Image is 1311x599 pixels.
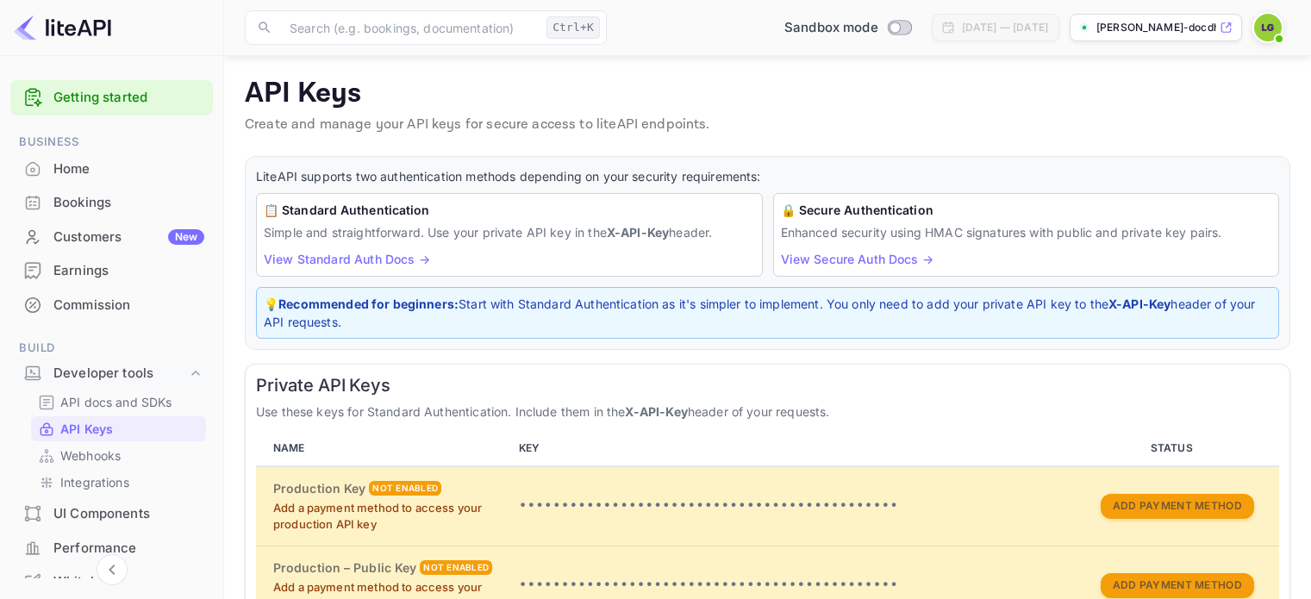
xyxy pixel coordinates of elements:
[53,261,204,281] div: Earnings
[53,504,204,524] div: UI Components
[784,18,878,38] span: Sandbox mode
[512,431,1075,466] th: KEY
[1075,431,1279,466] th: STATUS
[10,221,213,253] a: CustomersNew
[31,443,206,468] div: Webhooks
[10,532,213,565] div: Performance
[10,497,213,531] div: UI Components
[256,167,1279,186] p: LiteAPI supports two authentication methods depending on your security requirements:
[53,88,204,108] a: Getting started
[10,532,213,564] a: Performance
[279,10,540,45] input: Search (e.g. bookings, documentation)
[38,393,199,411] a: API docs and SDKs
[1096,20,1216,35] p: [PERSON_NAME]-docdh.[PERSON_NAME]...
[256,375,1279,396] h6: Private API Keys
[10,359,213,389] div: Developer tools
[1254,14,1282,41] img: Lee Galvin
[10,497,213,529] a: UI Components
[10,289,213,321] a: Commission
[10,565,213,597] a: Whitelabel
[53,572,204,592] div: Whitelabel
[53,159,204,179] div: Home
[1101,497,1254,512] a: Add Payment Method
[10,254,213,288] div: Earnings
[625,404,687,419] strong: X-API-Key
[38,420,199,438] a: API Keys
[31,390,206,415] div: API docs and SDKs
[273,558,416,577] h6: Production – Public Key
[781,223,1272,241] p: Enhanced security using HMAC signatures with public and private key pairs.
[10,221,213,254] div: CustomersNew
[1108,296,1171,311] strong: X-API-Key
[781,252,933,266] a: View Secure Auth Docs →
[10,186,213,220] div: Bookings
[264,295,1271,331] p: 💡 Start with Standard Authentication as it's simpler to implement. You only need to add your priv...
[264,223,755,241] p: Simple and straightforward. Use your private API key in the header.
[962,20,1048,35] div: [DATE] — [DATE]
[1101,577,1254,591] a: Add Payment Method
[777,18,918,38] div: Switch to Production mode
[53,296,204,315] div: Commission
[781,201,1272,220] h6: 🔒 Secure Authentication
[607,225,669,240] strong: X-API-Key
[60,446,121,465] p: Webhooks
[1101,494,1254,519] button: Add Payment Method
[10,153,213,184] a: Home
[1101,573,1254,598] button: Add Payment Method
[38,446,199,465] a: Webhooks
[10,289,213,322] div: Commission
[10,254,213,286] a: Earnings
[273,479,365,498] h6: Production Key
[256,431,512,466] th: NAME
[53,539,204,558] div: Performance
[420,560,492,575] div: Not enabled
[273,500,505,533] p: Add a payment method to access your production API key
[546,16,600,39] div: Ctrl+K
[168,229,204,245] div: New
[519,575,1068,596] p: •••••••••••••••••••••••••••••••••••••••••••••
[10,80,213,115] div: Getting started
[97,554,128,585] button: Collapse navigation
[60,473,129,491] p: Integrations
[369,481,441,496] div: Not enabled
[256,402,1279,421] p: Use these keys for Standard Authentication. Include them in the header of your requests.
[10,153,213,186] div: Home
[53,364,187,384] div: Developer tools
[38,473,199,491] a: Integrations
[10,186,213,218] a: Bookings
[245,115,1290,135] p: Create and manage your API keys for secure access to liteAPI endpoints.
[264,201,755,220] h6: 📋 Standard Authentication
[519,496,1068,516] p: •••••••••••••••••••••••••••••••••••••••••••••
[264,252,430,266] a: View Standard Auth Docs →
[60,420,113,438] p: API Keys
[10,133,213,152] span: Business
[14,14,111,41] img: LiteAPI logo
[53,193,204,213] div: Bookings
[31,470,206,495] div: Integrations
[31,416,206,441] div: API Keys
[53,228,204,247] div: Customers
[60,393,172,411] p: API docs and SDKs
[10,339,213,358] span: Build
[278,296,459,311] strong: Recommended for beginners:
[245,77,1290,111] p: API Keys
